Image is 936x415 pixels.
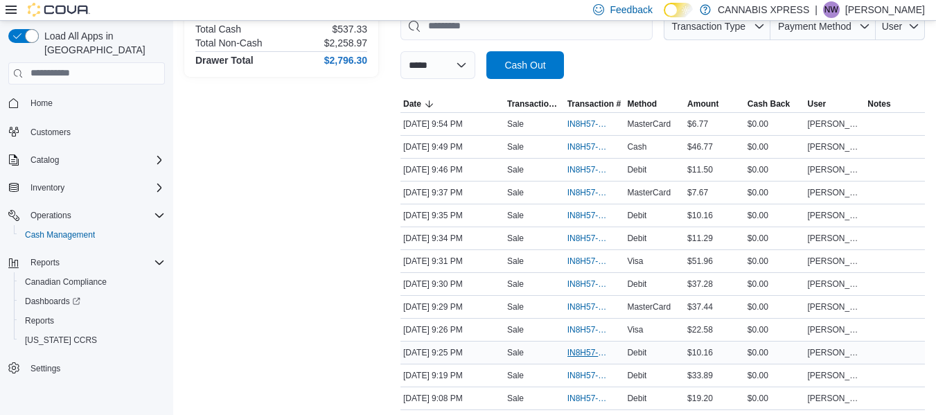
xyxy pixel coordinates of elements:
span: Reports [25,315,54,326]
span: Dashboards [25,296,80,307]
p: CANNABIS XPRESS [718,1,809,18]
span: Date [403,98,421,109]
p: | [815,1,818,18]
span: [PERSON_NAME] [808,324,863,335]
button: Reports [14,311,170,330]
span: Cash Back [748,98,790,109]
span: Catalog [30,154,59,166]
span: [PERSON_NAME] [808,393,863,404]
span: $19.20 [687,393,713,404]
span: Canadian Compliance [19,274,165,290]
button: IN8H57-774465 [567,276,622,292]
h6: Total Non-Cash [195,37,263,48]
span: IN8H57-774461 [567,347,608,358]
button: IN8H57-774470 [567,207,622,224]
div: [DATE] 9:26 PM [400,321,504,338]
span: IN8H57-774463 [567,324,608,335]
button: Operations [3,206,170,225]
a: Customers [25,124,76,141]
span: $10.16 [687,210,713,221]
button: Canadian Compliance [14,272,170,292]
button: Reports [25,254,65,271]
span: Debit [627,279,646,290]
div: $0.00 [745,390,805,407]
span: [PERSON_NAME] [808,233,863,244]
span: Debit [627,233,646,244]
span: [PERSON_NAME] [808,279,863,290]
p: Sale [507,324,524,335]
span: Customers [30,127,71,138]
button: Payment Method [770,12,876,40]
span: Debit [627,164,646,175]
button: IN8H57-774474 [567,139,622,155]
span: Washington CCRS [19,332,165,348]
button: Inventory [3,178,170,197]
p: Sale [507,210,524,221]
span: Reports [25,254,165,271]
span: Debit [627,393,646,404]
span: [PERSON_NAME] [808,347,863,358]
button: IN8H57-774461 [567,344,622,361]
p: Sale [507,187,524,198]
span: Transaction Type [671,21,745,32]
a: Cash Management [19,227,100,243]
button: Reports [3,253,170,272]
span: Load All Apps in [GEOGRAPHIC_DATA] [39,29,165,57]
span: IN8H57-774470 [567,210,608,221]
button: IN8H57-774467 [567,253,622,270]
button: Inventory [25,179,70,196]
span: [PERSON_NAME] [808,187,863,198]
span: $7.67 [687,187,708,198]
button: IN8H57-774457 [567,367,622,384]
a: Dashboards [14,292,170,311]
span: IN8H57-774469 [567,233,608,244]
a: Reports [19,312,60,329]
span: $51.96 [687,256,713,267]
p: Sale [507,164,524,175]
button: Operations [25,207,77,224]
span: Method [627,98,657,109]
span: Home [30,98,53,109]
div: Nathan Wilson [823,1,840,18]
span: Visa [627,324,643,335]
button: IN8H57-774455 [567,390,622,407]
button: Transaction Type [504,96,565,112]
p: Sale [507,141,524,152]
span: [PERSON_NAME] [808,301,863,312]
button: User [876,12,925,40]
span: Debit [627,210,646,221]
button: IN8H57-774463 [567,321,622,338]
button: IN8H57-774477 [567,116,622,132]
span: $33.89 [687,370,713,381]
a: [US_STATE] CCRS [19,332,103,348]
div: $0.00 [745,207,805,224]
p: Sale [507,393,524,404]
span: Canadian Compliance [25,276,107,288]
span: Amount [687,98,718,109]
button: IN8H57-774472 [567,161,622,178]
button: Catalog [3,150,170,170]
span: IN8H57-774471 [567,187,608,198]
p: Sale [507,279,524,290]
span: Notes [867,98,890,109]
button: Method [624,96,685,112]
a: Dashboards [19,293,86,310]
div: $0.00 [745,139,805,155]
span: Catalog [25,152,165,168]
div: [DATE] 9:25 PM [400,344,504,361]
span: IN8H57-774467 [567,256,608,267]
span: $22.58 [687,324,713,335]
div: $0.00 [745,299,805,315]
button: [US_STATE] CCRS [14,330,170,350]
button: Cash Management [14,225,170,245]
span: Cash [627,141,646,152]
button: IN8H57-774471 [567,184,622,201]
span: $10.16 [687,347,713,358]
a: Home [25,95,58,112]
div: $0.00 [745,321,805,338]
h6: Total Cash [195,24,241,35]
span: Settings [30,363,60,374]
span: $37.28 [687,279,713,290]
span: [PERSON_NAME] [808,256,863,267]
span: Home [25,94,165,112]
